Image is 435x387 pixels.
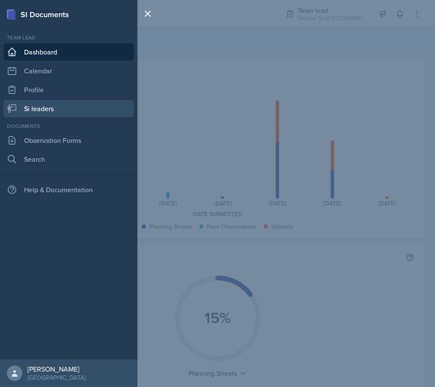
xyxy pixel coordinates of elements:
div: [GEOGRAPHIC_DATA] [27,373,85,382]
a: Profile [3,81,134,98]
div: [PERSON_NAME] [27,365,85,373]
a: Si leaders [3,100,134,117]
a: Calendar [3,62,134,79]
a: Dashboard [3,43,134,60]
a: Search [3,151,134,168]
div: Documents [3,122,134,130]
div: Help & Documentation [3,181,134,198]
div: Team lead [3,34,134,42]
a: Observation Forms [3,132,134,149]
